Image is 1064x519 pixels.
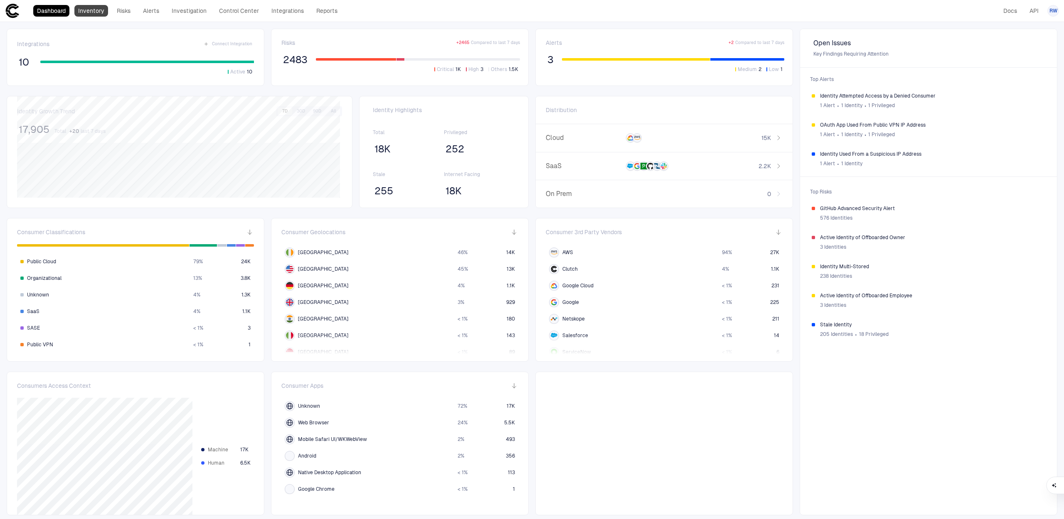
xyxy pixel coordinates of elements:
span: 3 [547,54,554,66]
a: Alerts [139,5,163,17]
span: 1.3K [241,291,251,298]
span: 6 [776,349,779,355]
span: Machine [208,446,237,453]
span: < 1 % [458,469,468,476]
button: 7D [278,108,292,115]
span: 3 [248,325,251,331]
button: 30D [293,108,308,115]
div: ServiceNow [551,349,557,355]
button: Low1 [765,66,784,73]
span: 18K [446,185,462,197]
span: Consumer Classifications [17,228,85,236]
button: 17,905 [17,123,51,136]
span: 15K [761,134,771,142]
span: Low [769,66,779,73]
button: 10 [17,56,30,69]
span: [GEOGRAPHIC_DATA] [298,266,348,272]
span: High [468,66,479,73]
span: 1 Privileged [868,131,895,138]
span: < 1 % [458,316,468,322]
span: 1 Privileged [868,102,895,109]
span: Clutch [562,266,578,272]
span: Connect Integration [212,41,252,47]
button: High3 [464,66,485,73]
span: 79 % [193,258,203,265]
span: Active [230,69,245,75]
span: 576 Identities [820,215,852,221]
span: 17,905 [19,123,49,136]
span: Medium [738,66,757,73]
span: 3 Identities [820,302,846,308]
div: Google Cloud [551,282,557,289]
span: < 1 % [458,332,468,339]
span: 0 [767,190,771,198]
span: 1 Alert [820,131,835,138]
img: GB [286,299,293,306]
span: Integrations [17,40,49,48]
span: Organizational [27,275,62,282]
button: 252 [444,142,466,156]
span: 3 Identities [820,244,846,250]
span: Total [54,128,66,135]
span: 94 % [722,249,732,256]
span: ∙ [837,157,840,170]
span: 2 [759,66,761,73]
img: IT [286,332,293,339]
span: Consumer 3rd Party Vendors [546,228,622,236]
span: 4 % [193,308,200,315]
span: 89 [509,349,515,355]
span: 113 [508,469,515,476]
span: 1 [781,66,783,73]
img: SG [286,348,293,356]
span: [GEOGRAPHIC_DATA] [298,282,348,289]
span: Stale [373,171,444,178]
span: 2 % [458,453,464,459]
div: Clutch [551,266,557,272]
span: 252 [446,143,464,155]
span: On Prem [546,190,623,198]
span: Public Cloud [27,258,56,265]
span: Critical [437,66,454,73]
span: < 1 % [193,325,203,331]
a: Control Center [215,5,263,17]
span: Unknown [298,403,320,409]
span: last 7 days [81,128,106,135]
span: SaaS [546,162,623,170]
span: 3.8K [241,275,251,282]
a: Inventory [74,5,108,17]
span: Active Identity of Offboarded Employee [820,292,1045,299]
span: 1K [456,66,461,73]
a: Risks [113,5,134,17]
span: Compared to last 7 days [471,40,520,46]
span: 143 [507,332,515,339]
span: [GEOGRAPHIC_DATA] [298,316,348,322]
span: 18 Privileged [859,331,889,338]
span: 14 [774,332,779,339]
img: US [286,265,293,273]
span: 18K [374,143,391,155]
button: 3 [546,53,555,66]
span: Total [373,129,444,136]
span: 231 [771,282,779,289]
span: < 1 % [458,486,468,492]
span: Google Chrome [298,486,335,492]
span: 13 % [193,275,202,282]
span: 13K [507,266,515,272]
span: Google Cloud [562,282,594,289]
span: Distribution [546,106,577,114]
span: < 1 % [722,282,732,289]
img: DE [286,282,293,289]
a: Dashboard [33,5,69,17]
span: Web Browser [298,419,329,426]
span: 2.2K [759,162,771,170]
span: 72 % [458,403,467,409]
span: 205 Identities [820,331,853,338]
div: AWS [551,249,557,256]
span: ∙ [837,128,840,141]
span: 238 Identities [820,273,852,279]
span: < 1 % [722,299,732,306]
img: IE [286,249,293,256]
span: 6.5K [240,460,251,466]
span: 1 Alert [820,160,835,167]
span: 3 [480,66,483,73]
